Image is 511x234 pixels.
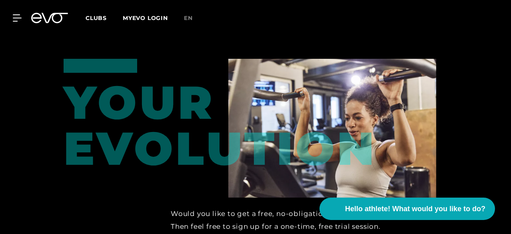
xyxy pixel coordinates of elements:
[184,14,202,23] a: en
[319,198,495,220] button: Hello athlete! What would you like to do?
[228,59,436,198] img: evofitness
[171,210,421,230] font: Would you like to get a free, no-obligation impression of our clubs? Then feel free to sign up fo...
[184,14,193,22] font: en
[123,14,168,22] a: MYEVO LOGIN
[86,14,123,22] a: Clubs
[86,14,107,22] font: Clubs
[345,205,485,213] font: Hello athlete! What would you like to do?
[64,74,377,176] font: YOUR EVOLUTION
